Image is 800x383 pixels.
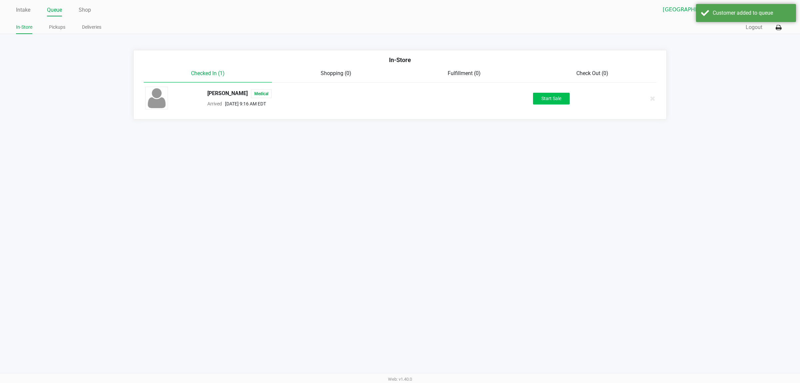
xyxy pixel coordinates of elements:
a: In-Store [16,23,32,31]
a: Queue [47,5,62,15]
button: Select [732,4,741,16]
a: Deliveries [82,23,101,31]
button: Start Sale [533,93,570,104]
a: Pickups [49,23,65,31]
span: Medical [251,89,272,98]
span: [GEOGRAPHIC_DATA] [663,6,728,14]
span: Checked In (1) [191,70,225,76]
span: [DATE] 9:16 AM EDT [222,101,266,106]
a: Shop [79,5,91,15]
span: Arrived [207,101,222,106]
span: Web: v1.40.0 [388,377,412,382]
span: Check Out (0) [576,70,608,76]
a: Intake [16,5,30,15]
button: Logout [746,23,762,31]
span: Fulfillment (0) [448,70,481,76]
span: In-Store [389,56,411,63]
div: Customer added to queue [713,9,791,17]
span: Shopping (0) [321,70,351,76]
